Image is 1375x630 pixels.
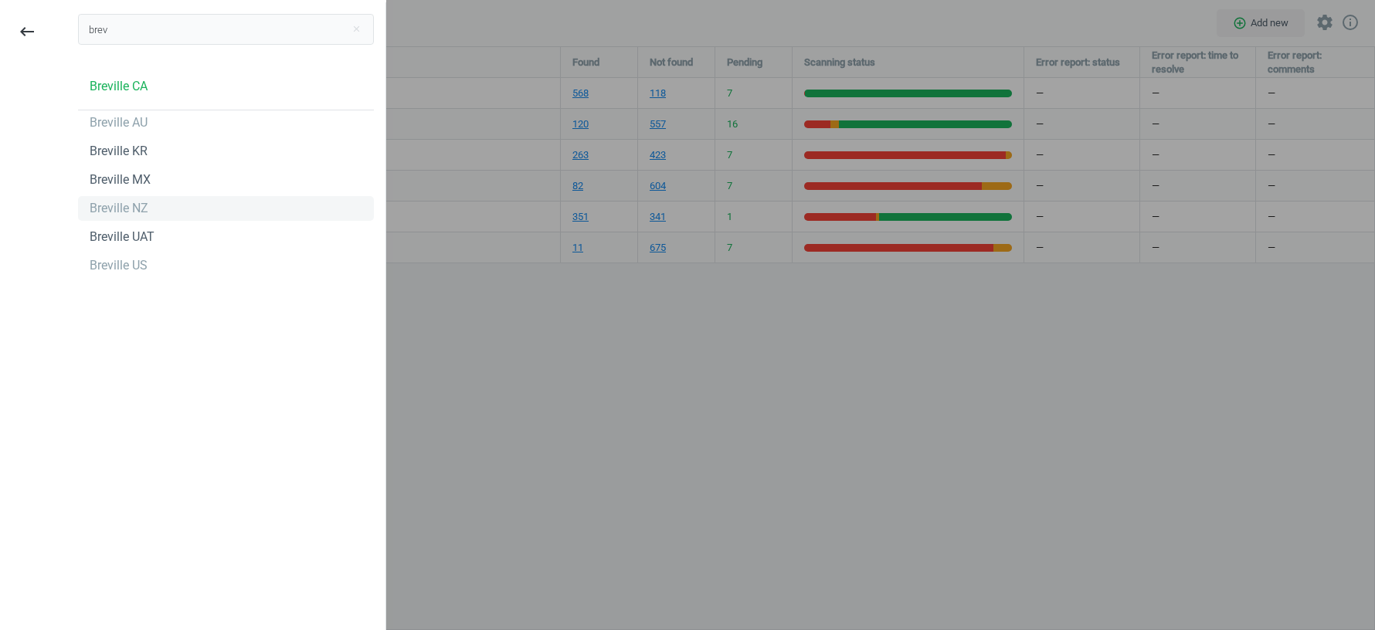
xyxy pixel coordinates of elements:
i: keyboard_backspace [18,22,36,41]
div: Breville US [90,257,148,274]
div: Breville UAT [90,229,154,246]
div: Breville NZ [90,200,148,217]
div: Breville AU [90,114,148,131]
div: Breville MX [90,171,151,188]
button: Close [345,22,368,36]
div: Breville CA [90,78,148,95]
button: keyboard_backspace [9,14,45,50]
div: Breville KR [90,143,148,160]
input: Search campaign [78,14,374,45]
